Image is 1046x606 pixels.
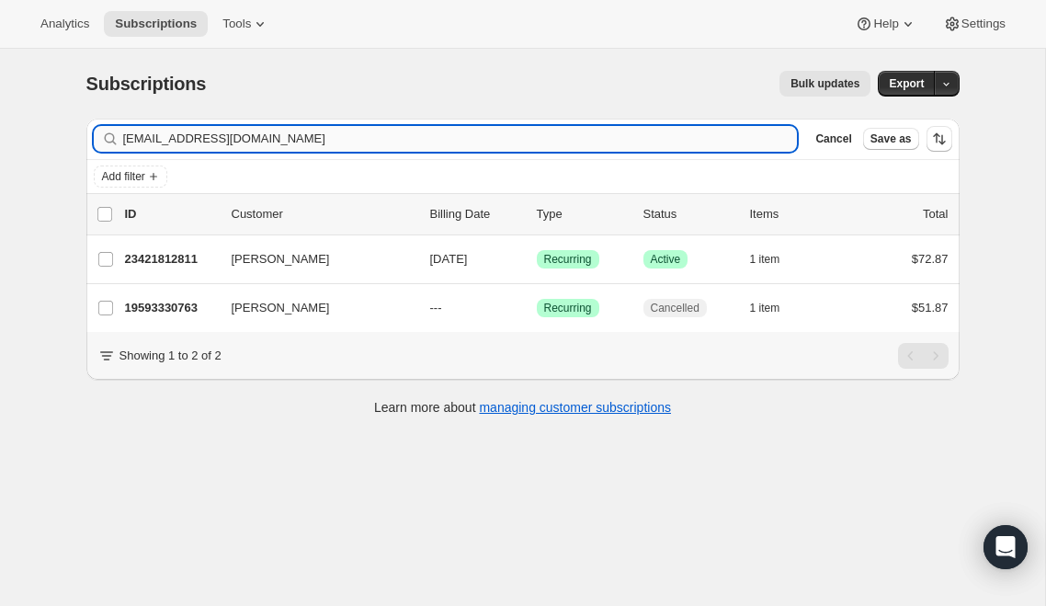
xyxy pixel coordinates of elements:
p: Customer [232,205,415,223]
span: Save as [870,131,912,146]
span: Active [651,252,681,267]
span: 1 item [750,252,780,267]
button: Cancel [808,128,858,150]
div: 23421812811[PERSON_NAME][DATE]SuccessRecurringSuccessActive1 item$72.87 [125,246,949,272]
button: Save as [863,128,919,150]
button: Help [844,11,927,37]
span: Settings [961,17,1006,31]
span: Cancel [815,131,851,146]
div: Items [750,205,842,223]
button: 1 item [750,246,801,272]
button: Bulk updates [779,71,870,97]
span: Add filter [102,169,145,184]
p: Learn more about [374,398,671,417]
p: Status [643,205,735,223]
button: Settings [932,11,1017,37]
p: Showing 1 to 2 of 2 [119,347,222,365]
div: Type [537,205,629,223]
nav: Pagination [898,343,949,369]
p: 19593330763 [125,299,217,317]
span: [PERSON_NAME] [232,299,330,317]
span: Analytics [40,17,89,31]
button: Sort the results [927,126,952,152]
span: --- [430,301,442,314]
p: Billing Date [430,205,522,223]
button: [PERSON_NAME] [221,293,404,323]
div: Open Intercom Messenger [983,525,1028,569]
input: Filter subscribers [123,126,798,152]
span: 1 item [750,301,780,315]
span: Export [889,76,924,91]
span: Cancelled [651,301,699,315]
p: Total [923,205,948,223]
div: IDCustomerBilling DateTypeStatusItemsTotal [125,205,949,223]
span: [PERSON_NAME] [232,250,330,269]
button: Export [878,71,935,97]
span: Subscriptions [115,17,197,31]
span: Help [873,17,898,31]
button: [PERSON_NAME] [221,245,404,274]
span: Tools [222,17,251,31]
button: 1 item [750,295,801,321]
span: Recurring [544,252,592,267]
button: Tools [211,11,280,37]
p: 23421812811 [125,250,217,269]
span: Bulk updates [790,76,859,91]
span: Subscriptions [86,74,207,94]
button: Add filter [94,166,167,188]
div: 19593330763[PERSON_NAME]---SuccessRecurringCancelled1 item$51.87 [125,295,949,321]
span: $51.87 [912,301,949,314]
span: $72.87 [912,252,949,266]
p: ID [125,205,217,223]
a: managing customer subscriptions [479,400,671,415]
button: Analytics [29,11,100,37]
span: Recurring [544,301,592,315]
span: [DATE] [430,252,468,266]
button: Subscriptions [104,11,208,37]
